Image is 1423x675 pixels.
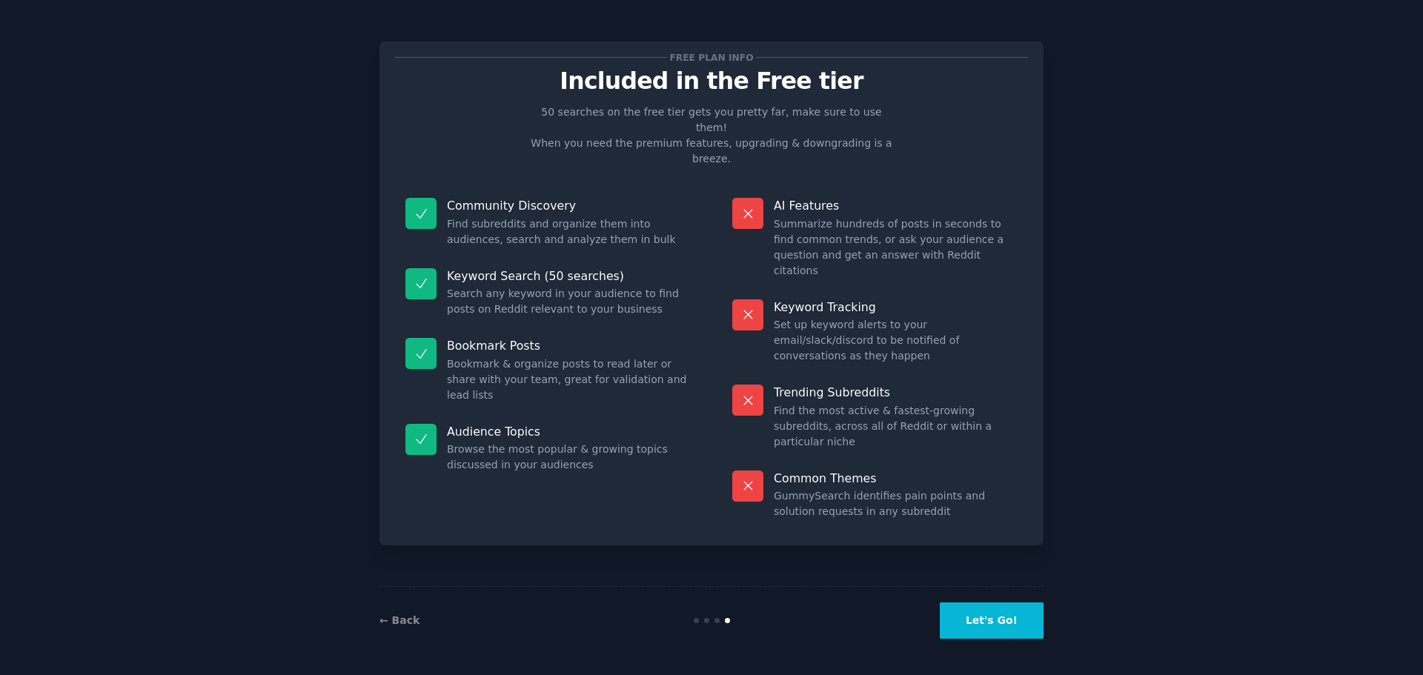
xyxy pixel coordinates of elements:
dd: Bookmark & organize posts to read later or share with your team, great for validation and lead lists [447,356,691,403]
p: Community Discovery [447,198,691,213]
p: Common Themes [774,470,1018,486]
span: Free plan info [667,50,756,65]
p: Keyword Search (50 searches) [447,268,691,284]
p: Bookmark Posts [447,338,691,353]
p: Keyword Tracking [774,299,1018,315]
dd: Set up keyword alerts to your email/slack/discord to be notified of conversations as they happen [774,317,1018,364]
p: 50 searches on the free tier gets you pretty far, make sure to use them! When you need the premiu... [525,104,898,167]
button: Let's Go! [940,602,1044,639]
dd: Find the most active & fastest-growing subreddits, across all of Reddit or within a particular niche [774,403,1018,450]
dd: Find subreddits and organize them into audiences, search and analyze them in bulk [447,216,691,247]
dd: Browse the most popular & growing topics discussed in your audiences [447,442,691,473]
p: Trending Subreddits [774,385,1018,400]
p: Included in the Free tier [395,68,1028,94]
dd: GummySearch identifies pain points and solution requests in any subreddit [774,488,1018,519]
dd: Search any keyword in your audience to find posts on Reddit relevant to your business [447,286,691,317]
dd: Summarize hundreds of posts in seconds to find common trends, or ask your audience a question and... [774,216,1018,279]
a: ← Back [379,614,419,626]
p: AI Features [774,198,1018,213]
p: Audience Topics [447,424,691,439]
